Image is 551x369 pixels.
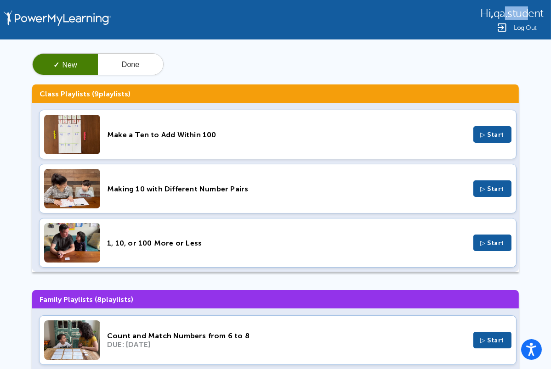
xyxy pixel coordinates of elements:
[494,7,544,20] span: qa.student
[44,223,100,263] img: Thumbnail
[107,184,466,193] div: Making 10 with Different Number Pairs
[481,185,505,193] span: ▷ Start
[107,340,466,349] div: DUE: [DATE]
[32,290,519,308] h3: Family Playlists ( playlists)
[481,131,505,139] span: ▷ Start
[481,336,505,344] span: ▷ Start
[97,295,102,304] span: 8
[473,235,512,251] button: ▷ Start
[473,332,512,348] button: ▷ Start
[480,7,491,20] span: Hi
[53,61,59,69] span: ✓
[94,89,99,98] span: 9
[44,169,100,208] img: Thumbnail
[33,54,98,76] button: ✓New
[44,320,100,360] img: Thumbnail
[514,24,537,31] span: Log Out
[107,130,466,139] div: Make a Ten to Add Within 100
[107,239,466,247] div: 1, 10, or 100 More or Less
[480,6,544,20] div: ,
[32,84,519,103] h3: Class Playlists ( playlists)
[512,328,544,362] iframe: Chat
[473,126,512,143] button: ▷ Start
[98,54,163,76] button: Done
[473,180,512,197] button: ▷ Start
[44,115,100,154] img: Thumbnail
[107,331,466,340] div: Count and Match Numbers from 6 to 8
[481,239,505,247] span: ▷ Start
[496,22,507,33] img: Logout Icon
